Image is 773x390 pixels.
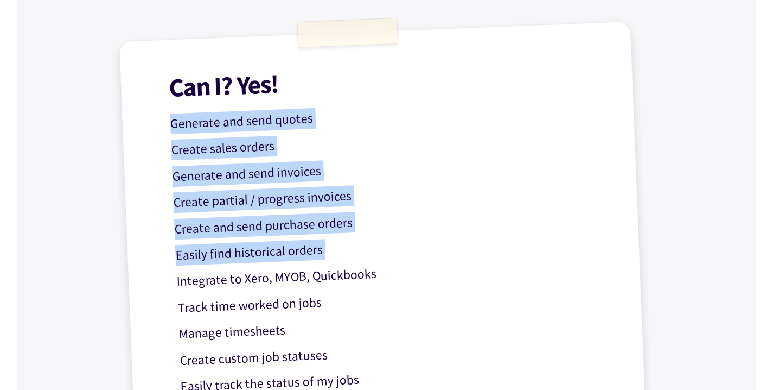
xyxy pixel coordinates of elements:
[171,123,604,161] p: Create sales orders
[179,333,612,371] p: Create custom job statuses
[178,307,611,345] p: Manage timesheets
[175,228,608,266] p: Easily find historical orders
[587,273,773,390] iframe: Chat Widget
[170,97,603,135] p: Generate and send quotes
[172,149,605,187] p: Generate and send invoices
[173,175,606,213] p: Create partial / progress invoices
[176,254,609,292] p: Integrate to Xero, MYOB, Quickbooks
[177,280,610,318] p: Track time worked on jobs
[168,58,602,100] h1: Can I? Yes!
[174,202,607,240] p: Create and send purchase orders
